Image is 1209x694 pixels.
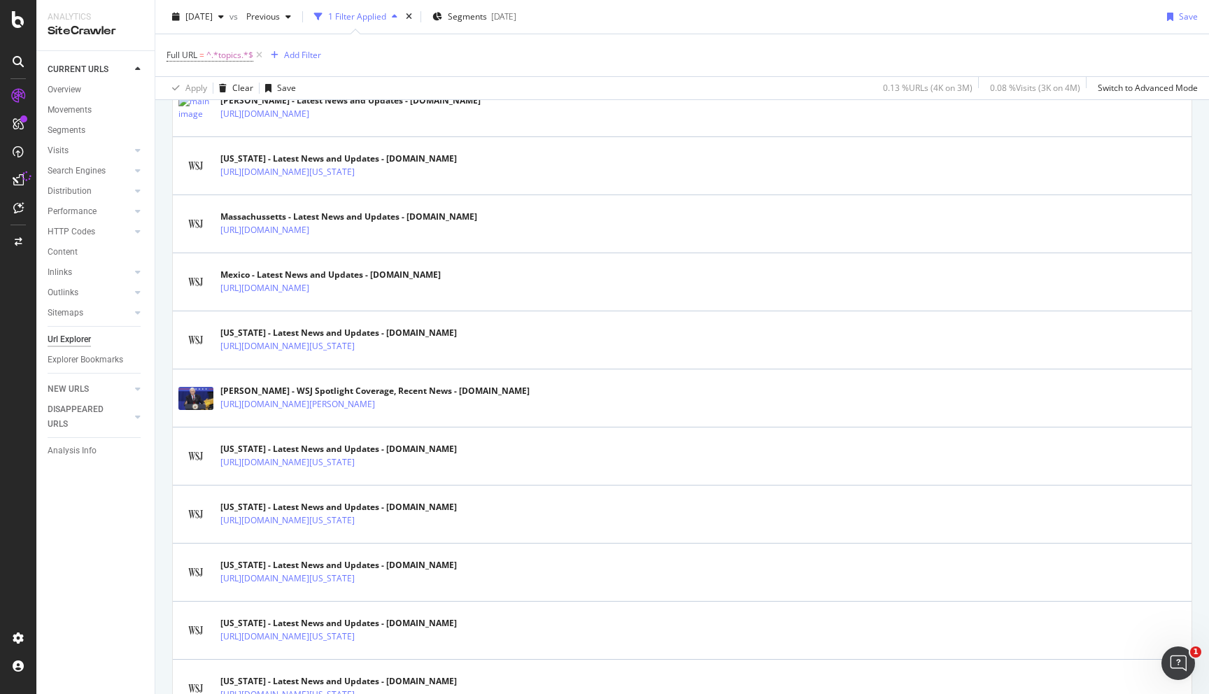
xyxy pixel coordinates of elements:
[185,10,213,22] span: 2025 Sep. 13th
[178,215,213,233] img: main image
[328,10,386,22] div: 1 Filter Applied
[1179,10,1198,22] div: Save
[48,382,131,397] a: NEW URLS
[1161,646,1195,680] iframe: Intercom live chat
[199,49,204,61] span: =
[220,223,309,237] a: [URL][DOMAIN_NAME]
[48,164,106,178] div: Search Engines
[178,505,213,523] img: main image
[178,331,213,349] img: main image
[427,6,522,28] button: Segments[DATE]
[220,572,355,586] a: [URL][DOMAIN_NAME][US_STATE]
[990,82,1080,94] div: 0.08 % Visits ( 3K on 4M )
[1190,646,1201,658] span: 1
[491,10,516,22] div: [DATE]
[48,245,78,260] div: Content
[48,332,91,347] div: Url Explorer
[48,353,145,367] a: Explorer Bookmarks
[48,353,123,367] div: Explorer Bookmarks
[48,265,72,280] div: Inlinks
[220,397,375,411] a: [URL][DOMAIN_NAME][PERSON_NAME]
[178,95,213,120] img: main image
[265,47,321,64] button: Add Filter
[48,402,118,432] div: DISAPPEARED URLS
[309,6,403,28] button: 1 Filter Applied
[213,77,253,99] button: Clear
[220,617,457,630] div: [US_STATE] - Latest News and Updates - [DOMAIN_NAME]
[48,23,143,39] div: SiteCrawler
[48,184,131,199] a: Distribution
[260,77,296,99] button: Save
[178,387,213,410] img: main image
[48,444,97,458] div: Analysis Info
[220,675,457,688] div: [US_STATE] - Latest News and Updates - [DOMAIN_NAME]
[167,49,197,61] span: Full URL
[220,514,355,527] a: [URL][DOMAIN_NAME][US_STATE]
[167,6,229,28] button: [DATE]
[48,123,85,138] div: Segments
[178,563,213,581] img: main image
[403,10,415,24] div: times
[232,82,253,94] div: Clear
[284,49,321,61] div: Add Filter
[178,273,213,291] img: main image
[1092,77,1198,99] button: Switch to Advanced Mode
[241,10,280,22] span: Previous
[220,443,457,455] div: [US_STATE] - Latest News and Updates - [DOMAIN_NAME]
[220,559,457,572] div: [US_STATE] - Latest News and Updates - [DOMAIN_NAME]
[178,447,213,465] img: main image
[48,103,145,118] a: Movements
[48,444,145,458] a: Analysis Info
[48,382,89,397] div: NEW URLS
[48,285,131,300] a: Outlinks
[220,107,309,121] a: [URL][DOMAIN_NAME]
[48,306,131,320] a: Sitemaps
[229,10,241,22] span: vs
[220,211,477,223] div: Massachussetts - Latest News and Updates - [DOMAIN_NAME]
[48,62,131,77] a: CURRENT URLS
[220,455,355,469] a: [URL][DOMAIN_NAME][US_STATE]
[48,245,145,260] a: Content
[48,11,143,23] div: Analytics
[48,164,131,178] a: Search Engines
[220,327,457,339] div: [US_STATE] - Latest News and Updates - [DOMAIN_NAME]
[48,103,92,118] div: Movements
[178,621,213,639] img: main image
[220,501,457,514] div: [US_STATE] - Latest News and Updates - [DOMAIN_NAME]
[48,265,131,280] a: Inlinks
[48,62,108,77] div: CURRENT URLS
[48,83,81,97] div: Overview
[48,204,131,219] a: Performance
[448,10,487,22] span: Segments
[1161,6,1198,28] button: Save
[48,225,95,239] div: HTTP Codes
[48,204,97,219] div: Performance
[220,630,355,644] a: [URL][DOMAIN_NAME][US_STATE]
[277,82,296,94] div: Save
[48,143,69,158] div: Visits
[178,157,213,175] img: main image
[48,184,92,199] div: Distribution
[48,83,145,97] a: Overview
[220,269,441,281] div: Mexico - Latest News and Updates - [DOMAIN_NAME]
[220,153,457,165] div: [US_STATE] - Latest News and Updates - [DOMAIN_NAME]
[48,306,83,320] div: Sitemaps
[206,45,253,65] span: ^.*topics.*$
[220,281,309,295] a: [URL][DOMAIN_NAME]
[48,332,145,347] a: Url Explorer
[883,82,973,94] div: 0.13 % URLs ( 4K on 3M )
[48,285,78,300] div: Outlinks
[220,385,530,397] div: [PERSON_NAME] - WSJ Spotlight Coverage, Recent News - [DOMAIN_NAME]
[220,165,355,179] a: [URL][DOMAIN_NAME][US_STATE]
[48,402,131,432] a: DISAPPEARED URLS
[48,123,145,138] a: Segments
[241,6,297,28] button: Previous
[220,339,355,353] a: [URL][DOMAIN_NAME][US_STATE]
[220,94,481,107] div: [PERSON_NAME] - Latest News and Updates - [DOMAIN_NAME]
[167,77,207,99] button: Apply
[48,143,131,158] a: Visits
[48,225,131,239] a: HTTP Codes
[185,82,207,94] div: Apply
[1098,82,1198,94] div: Switch to Advanced Mode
